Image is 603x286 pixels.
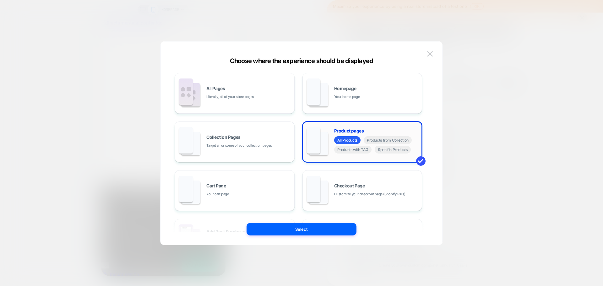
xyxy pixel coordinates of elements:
span: Entrega en 24/48 horas [8,219,60,224]
span: Product pages [334,129,364,133]
div: Choose where the experience should be displayed [160,57,443,65]
span: Iniciar sesión [9,251,38,257]
img: close [427,51,433,57]
span: Envío gratis en península [8,206,63,212]
span: Your home page [334,94,360,100]
span: Homepage [334,86,356,91]
span: Financia sin intereses [8,231,56,237]
span: Specific Products [375,146,411,154]
iframe: Abre un widget desde donde se puede obtener más información [80,237,118,253]
span: Products from Collection [364,136,412,144]
span: Entrega en 24/48 horas [20,174,72,180]
span: Checkout Page [334,184,365,188]
button: Select [247,223,356,235]
span: Envío gratis en península [20,167,76,173]
span: Products with TAG [334,146,372,154]
span: Financia sin intereses [20,182,68,188]
span: All Products [334,136,361,144]
span: Customize your checkout page (Shopify Plus) [334,191,405,197]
